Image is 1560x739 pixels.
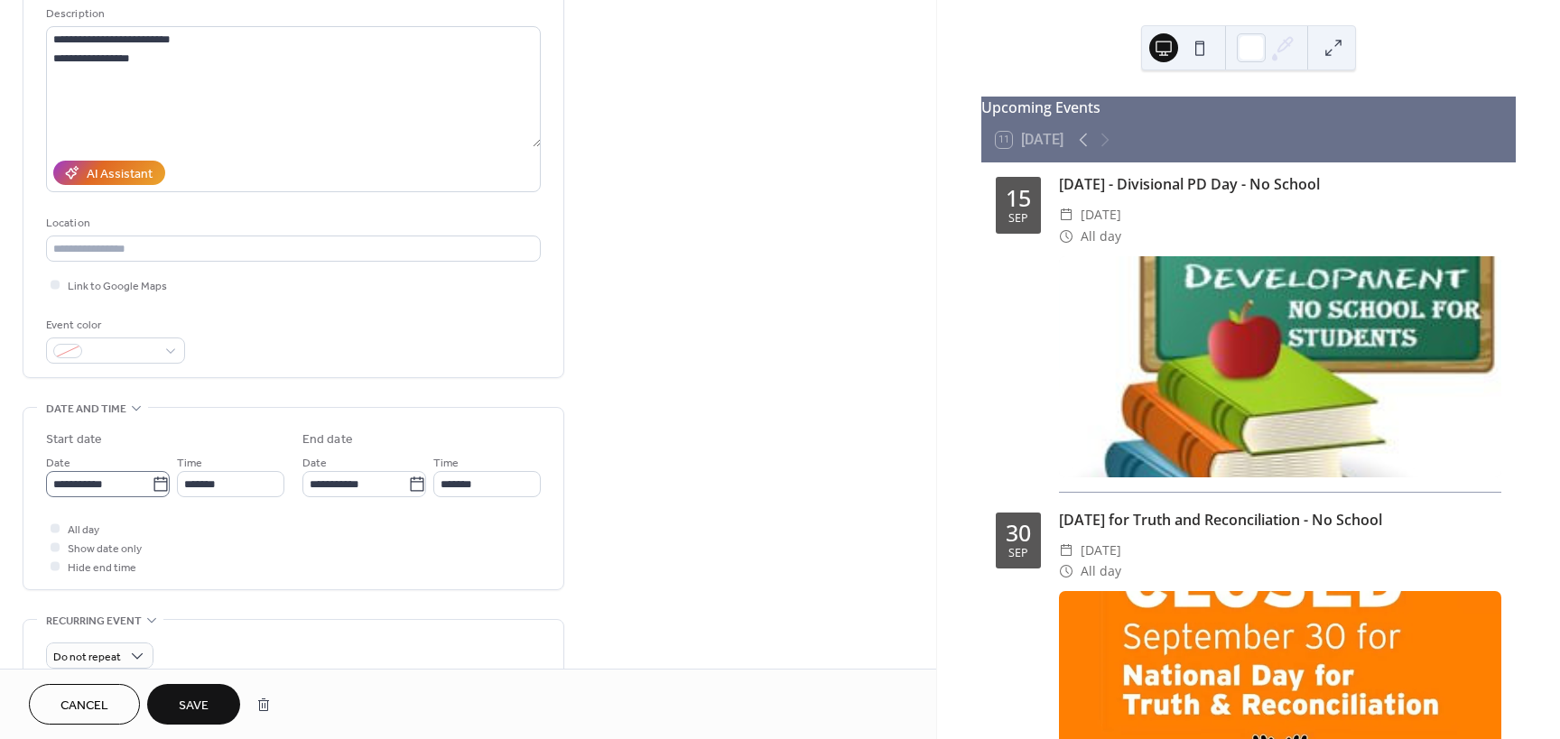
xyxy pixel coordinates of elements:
span: Show date only [68,540,142,559]
span: All day [1081,560,1121,582]
span: Do not repeat [53,647,121,668]
span: Save [179,697,209,716]
span: Date [302,454,327,473]
button: Cancel [29,684,140,725]
div: AI Assistant [87,165,153,184]
span: Link to Google Maps [68,277,167,296]
span: All day [1081,226,1121,247]
div: ​ [1059,204,1073,226]
span: All day [68,521,99,540]
div: ​ [1059,226,1073,247]
div: ​ [1059,540,1073,561]
div: [DATE] - Divisional PD Day - No School [1059,173,1501,195]
div: Sep [1008,548,1028,559]
span: [DATE] [1081,540,1121,561]
div: 15 [1006,187,1031,209]
div: End date [302,430,353,449]
button: AI Assistant [53,161,165,185]
div: Sep [1008,213,1028,225]
span: Hide end time [68,559,136,577]
div: [DATE] for Truth and Reconciliation - No School [1059,509,1501,531]
span: Time [433,454,459,473]
span: Cancel [60,697,108,716]
div: Location [46,214,537,233]
div: Upcoming Events [981,97,1516,118]
div: Event color [46,316,181,335]
span: Time [177,454,202,473]
span: Date [46,454,70,473]
div: 30 [1006,522,1031,544]
span: Recurring event [46,612,142,631]
span: [DATE] [1081,204,1121,226]
div: Description [46,5,537,23]
span: Date and time [46,400,126,419]
div: ​ [1059,560,1073,582]
button: Save [147,684,240,725]
div: Start date [46,430,102,449]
